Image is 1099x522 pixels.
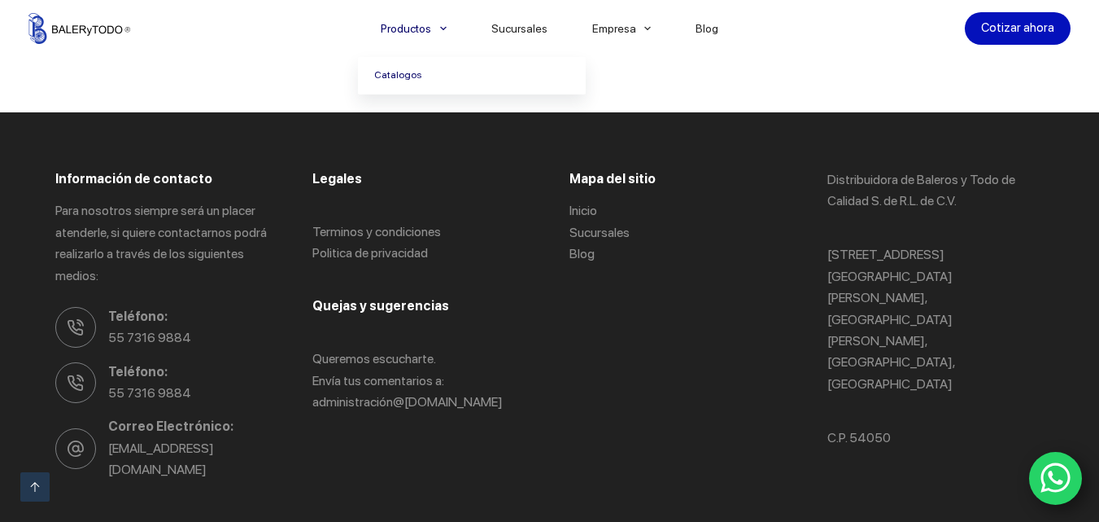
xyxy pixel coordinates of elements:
[108,385,191,401] a: 55 7316 9884
[108,362,272,383] span: Teléfono:
[312,171,362,186] span: Legales
[312,298,449,314] span: Quejas y sugerencias
[28,13,130,44] img: Balerytodo
[569,246,595,261] a: Blog
[108,416,272,437] span: Correo Electrónico:
[965,12,1071,45] a: Cotizar ahora
[55,200,272,287] p: Para nosotros siempre será un placer atenderle, si quiere contactarnos podrá realizarlo a través ...
[358,57,586,94] a: Catalogos
[827,169,1044,213] p: Distribuidora de Baleros y Todo de Calidad S. de R.L. de C.V.
[1029,452,1083,506] a: WhatsApp
[312,224,441,239] a: Terminos y condiciones
[312,245,428,261] a: Politica de privacidad
[827,244,1044,395] p: [STREET_ADDRESS] [GEOGRAPHIC_DATA][PERSON_NAME], [GEOGRAPHIC_DATA][PERSON_NAME], [GEOGRAPHIC_DATA...
[55,169,272,189] h3: Información de contacto
[569,169,786,189] h3: Mapa del sitio
[827,428,1044,449] p: C.P. 54050
[569,225,630,240] a: Sucursales
[20,472,50,502] a: Ir arriba
[108,441,214,477] a: [EMAIL_ADDRESS][DOMAIN_NAME]
[569,203,597,218] a: Inicio
[108,330,191,345] a: 55 7316 9884
[312,349,529,413] p: Queremos escucharte. Envía tus comentarios a: administració n@[DOMAIN_NAME]
[108,306,272,327] span: Teléfono:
